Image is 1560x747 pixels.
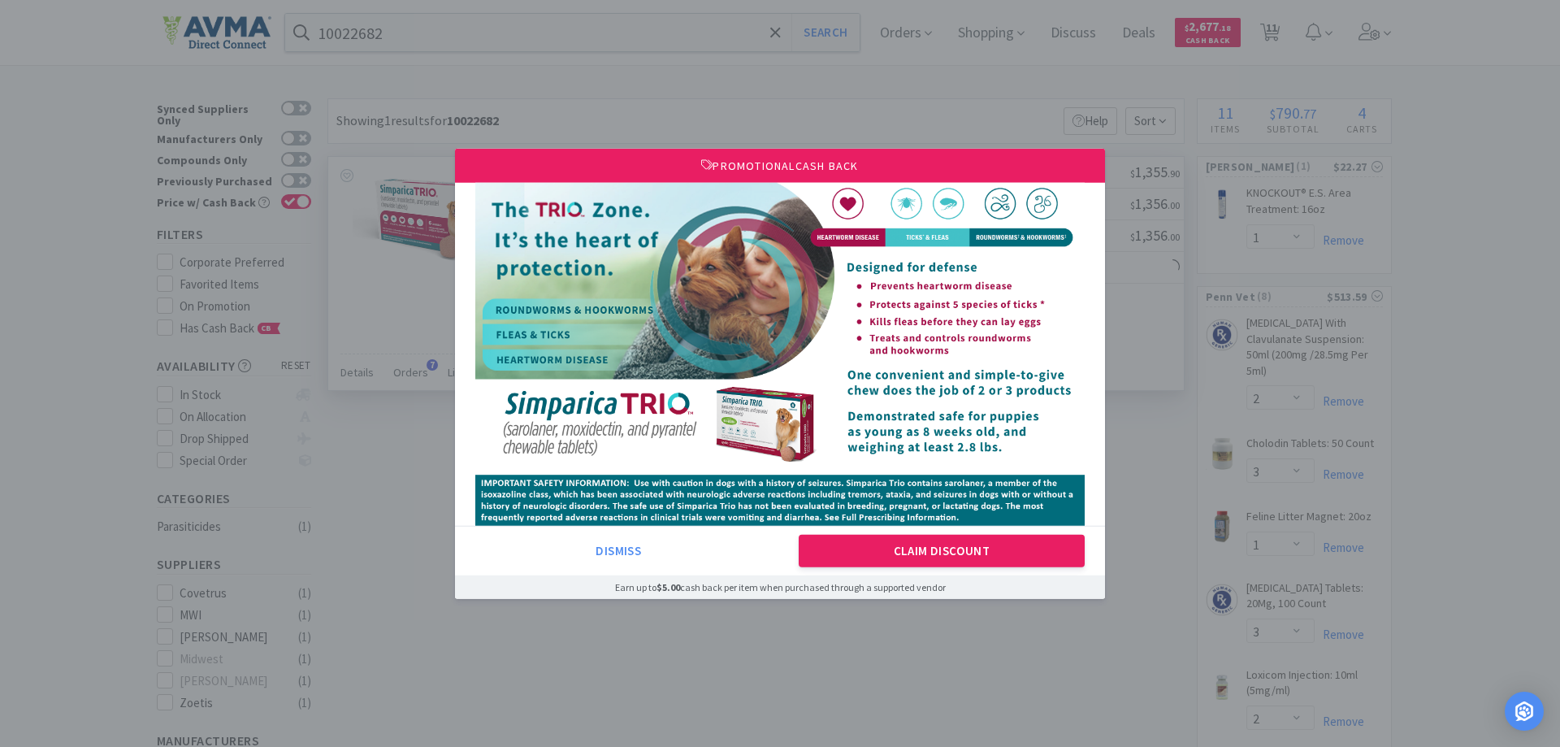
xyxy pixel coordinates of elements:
div: Earn up to cash back per item when purchased through a supported vendor [455,575,1105,599]
div: Open Intercom Messenger [1505,692,1544,731]
button: Claim Discount [799,535,1085,567]
div: Promotional Cash Back [455,148,1105,182]
span: $5.00 [656,581,680,593]
button: Dismiss [475,535,762,567]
